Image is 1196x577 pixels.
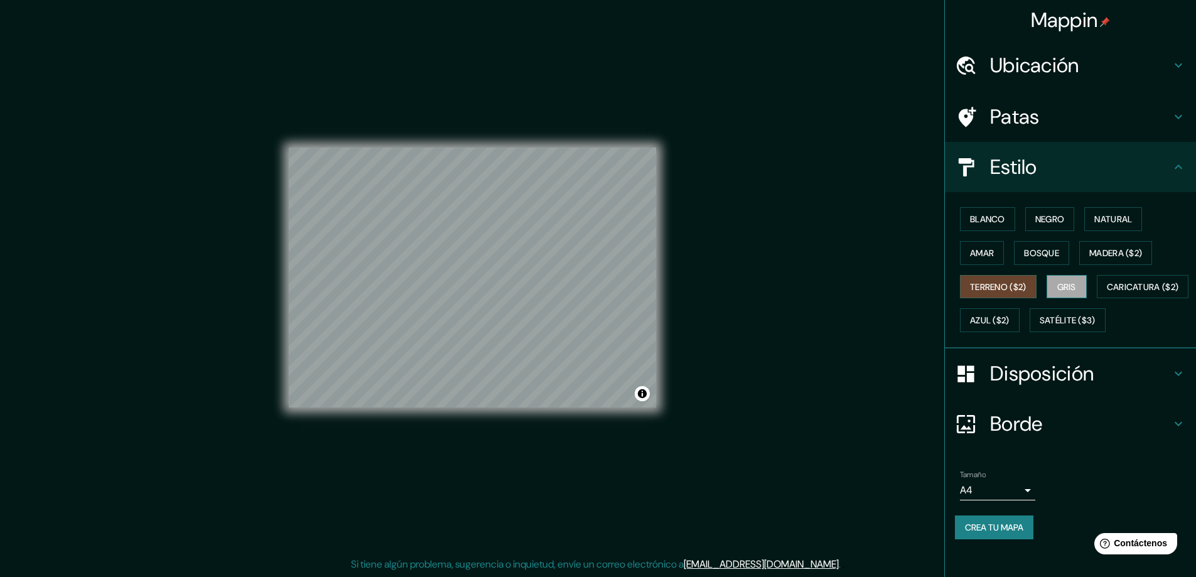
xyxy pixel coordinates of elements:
[970,213,1005,225] font: Blanco
[1014,241,1069,265] button: Bosque
[960,207,1015,231] button: Blanco
[1025,207,1075,231] button: Negro
[1030,308,1106,332] button: Satélite ($3)
[1094,213,1132,225] font: Natural
[1084,528,1182,563] iframe: Lanzador de widgets de ayuda
[351,558,684,571] font: Si tiene algún problema, sugerencia o inquietud, envíe un correo electrónico a
[945,40,1196,90] div: Ubicación
[960,241,1004,265] button: Amar
[945,92,1196,142] div: Patas
[1057,281,1076,293] font: Gris
[970,247,994,259] font: Amar
[960,470,986,480] font: Tamaño
[1031,7,1098,33] font: Mappin
[1040,315,1096,326] font: Satélite ($3)
[960,480,1035,500] div: A4
[990,411,1043,437] font: Borde
[990,104,1040,130] font: Patas
[945,348,1196,399] div: Disposición
[960,483,972,497] font: A4
[1024,247,1059,259] font: Bosque
[635,386,650,401] button: Activar o desactivar atribución
[1107,281,1179,293] font: Caricatura ($2)
[955,515,1033,539] button: Crea tu mapa
[289,148,656,407] canvas: Mapa
[684,558,839,571] a: [EMAIL_ADDRESS][DOMAIN_NAME]
[960,308,1020,332] button: Azul ($2)
[1047,275,1087,299] button: Gris
[945,399,1196,449] div: Borde
[970,315,1010,326] font: Azul ($2)
[965,522,1023,533] font: Crea tu mapa
[945,142,1196,192] div: Estilo
[1100,17,1110,27] img: pin-icon.png
[1035,213,1065,225] font: Negro
[839,558,841,571] font: .
[990,52,1079,78] font: Ubicación
[990,154,1037,180] font: Estilo
[1079,241,1152,265] button: Madera ($2)
[1097,275,1189,299] button: Caricatura ($2)
[841,557,843,571] font: .
[970,281,1026,293] font: Terreno ($2)
[960,275,1037,299] button: Terreno ($2)
[990,360,1094,387] font: Disposición
[1089,247,1142,259] font: Madera ($2)
[843,557,845,571] font: .
[1084,207,1142,231] button: Natural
